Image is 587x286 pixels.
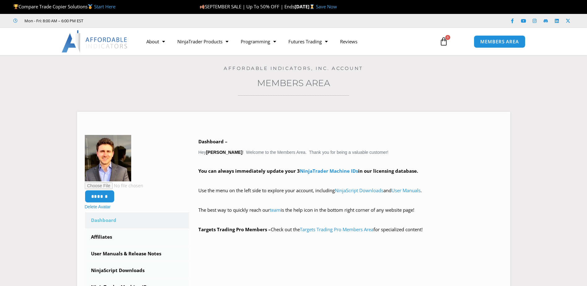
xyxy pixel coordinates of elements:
[85,229,189,245] a: Affiliates
[198,137,503,234] div: Hey ! Welcome to the Members Area. Thank you for being a valuable customer!
[295,3,316,10] strong: [DATE]
[235,34,282,49] a: Programming
[140,34,432,49] nav: Menu
[198,206,503,223] p: The best way to quickly reach our is the help icon in the bottom right corner of any website page!
[474,35,525,48] a: MEMBERS AREA
[300,226,373,232] a: Targets Trading Pro Members Area
[198,168,418,174] strong: You can always immediately update your 3 in our licensing database.
[140,34,171,49] a: About
[85,135,131,181] img: 1608675936449%20(1)23-150x150.jfif
[200,4,205,9] img: 🍂
[23,17,83,24] span: Mon - Fri: 8:00 AM – 6:00 PM EST
[480,39,519,44] span: MEMBERS AREA
[171,34,235,49] a: NinjaTrader Products
[257,78,330,88] a: Members Area
[310,4,314,9] img: ⌛
[85,246,189,262] a: User Manuals & Release Notes
[198,138,227,145] b: Dashboard –
[198,186,503,204] p: Use the menu on the left side to explore your account, including and .
[224,65,363,71] a: Affordable Indicators, Inc. Account
[335,187,383,193] a: NinjaScript Downloads
[206,150,242,155] strong: [PERSON_NAME]
[445,35,450,40] span: 0
[14,4,18,9] img: 🏆
[85,262,189,279] a: NinjaScript Downloads
[300,168,358,174] a: NinjaTrader Machine IDs
[282,34,334,49] a: Futures Trading
[85,204,111,209] a: Delete Avatar
[198,226,271,232] strong: Targets Trading Pro Members –
[316,3,337,10] a: Save Now
[94,3,115,10] a: Start Here
[92,18,185,24] iframe: Customer reviews powered by Trustpilot
[88,4,93,9] img: 🥇
[13,3,115,10] span: Compare Trade Copier Solutions
[198,225,503,234] p: Check out the for specialized content!
[391,187,421,193] a: User Manuals
[430,32,457,50] a: 0
[85,212,189,228] a: Dashboard
[200,3,295,10] span: SEPTEMBER SALE | Up To 50% OFF | Ends
[62,30,128,53] img: LogoAI | Affordable Indicators – NinjaTrader
[270,207,281,213] a: team
[334,34,364,49] a: Reviews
